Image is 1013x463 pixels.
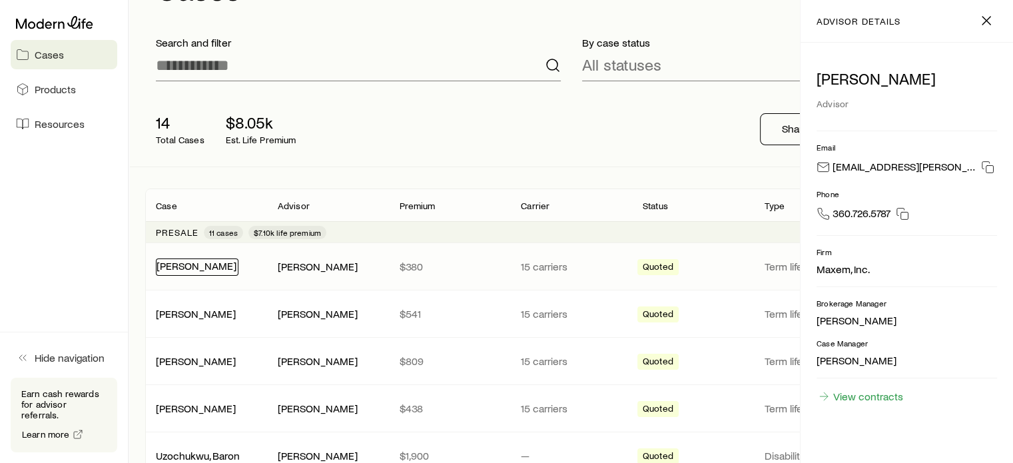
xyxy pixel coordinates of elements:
[399,201,435,211] p: Premium
[643,403,673,417] span: Quoted
[765,449,865,462] p: Disability
[817,142,997,153] p: Email
[399,260,500,273] p: $380
[765,402,865,415] p: Term life
[156,36,561,49] p: Search and filter
[278,449,358,463] div: [PERSON_NAME]
[833,160,976,178] p: [EMAIL_ADDRESS][PERSON_NAME][DOMAIN_NAME]
[254,227,321,238] span: $7.10k life premium
[817,16,900,27] p: advisor details
[11,75,117,104] a: Products
[765,354,865,368] p: Term life
[226,113,296,132] p: $8.05k
[817,262,870,276] div: Maxem, Inc.
[833,207,890,225] span: 360.726.5787
[156,307,236,321] div: [PERSON_NAME]
[226,135,296,145] p: Est. Life Premium
[156,113,204,132] p: 14
[643,261,673,275] span: Quoted
[156,307,236,320] a: [PERSON_NAME]
[399,354,500,368] p: $809
[817,314,997,327] p: [PERSON_NAME]
[399,307,500,320] p: $541
[278,402,358,416] div: [PERSON_NAME]
[156,402,236,414] a: [PERSON_NAME]
[21,388,107,420] p: Earn cash rewards for advisor referrals.
[278,354,358,368] div: [PERSON_NAME]
[35,48,64,61] span: Cases
[643,201,668,211] p: Status
[157,259,236,272] a: [PERSON_NAME]
[817,189,997,199] p: Phone
[760,113,880,145] button: Share fact finder
[643,308,673,322] span: Quoted
[209,227,238,238] span: 11 cases
[817,298,997,308] p: Brokerage Manager
[156,135,204,145] p: Total Cases
[582,36,987,49] p: By case status
[399,402,500,415] p: $438
[35,83,76,96] span: Products
[278,307,358,321] div: [PERSON_NAME]
[156,258,238,276] div: [PERSON_NAME]
[817,354,997,367] p: [PERSON_NAME]
[35,351,105,364] span: Hide navigation
[521,307,621,320] p: 15 carriers
[156,449,240,462] a: Uzochukwu, Baron
[156,449,240,463] div: Uzochukwu, Baron
[782,122,858,135] p: Share fact finder
[11,40,117,69] a: Cases
[156,402,236,416] div: [PERSON_NAME]
[521,201,549,211] p: Carrier
[765,260,865,273] p: Term life
[521,260,621,273] p: 15 carriers
[22,430,70,439] span: Learn more
[817,389,904,404] a: View contracts
[765,201,785,211] p: Type
[156,354,236,367] a: [PERSON_NAME]
[278,260,358,274] div: [PERSON_NAME]
[817,93,997,115] div: Advisor
[765,307,865,320] p: Term life
[11,109,117,139] a: Resources
[643,356,673,370] span: Quoted
[399,449,500,462] p: $1,900
[817,69,997,88] p: [PERSON_NAME]
[156,201,177,211] p: Case
[521,449,621,462] p: —
[11,343,117,372] button: Hide navigation
[817,246,997,257] p: Firm
[521,354,621,368] p: 15 carriers
[278,201,310,211] p: Advisor
[521,402,621,415] p: 15 carriers
[156,227,198,238] p: Presale
[156,354,236,368] div: [PERSON_NAME]
[817,338,997,348] p: Case Manager
[11,378,117,452] div: Earn cash rewards for advisor referrals.Learn more
[582,55,661,74] p: All statuses
[35,117,85,131] span: Resources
